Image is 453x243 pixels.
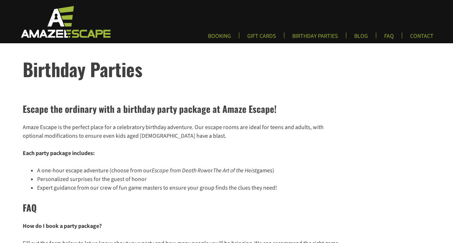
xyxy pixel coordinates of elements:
p: Amaze Escape is the perfect place for a celebratory birthday adventure. Our escape rooms are idea... [23,123,340,140]
a: BOOKING [202,32,237,44]
em: The Art of the Heist [213,167,257,174]
li: Expert guidance from our crew of fun game masters to ensure your group finds the clues they need! [37,184,340,192]
h1: Birthday Parties [23,56,453,83]
li: A one-hour escape adventure (choose from our or games) [37,166,340,175]
strong: Each party package includes: [23,149,95,157]
a: GIFT CARDS [241,32,282,44]
em: Escape from Death Row [152,167,208,174]
strong: How do I book a party package? [23,222,102,230]
li: Personalized surprises for the guest of honor [37,175,340,184]
a: FAQ [378,32,400,44]
h2: Escape the ordinary with a birthday party package at Amaze Escape! [23,102,340,116]
a: BIRTHDAY PARTIES [287,32,344,44]
a: CONTACT [404,32,439,44]
a: BLOG [348,32,374,44]
img: Escape Room Game in Boston Area [12,5,118,38]
h2: FAQ [23,201,340,215]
